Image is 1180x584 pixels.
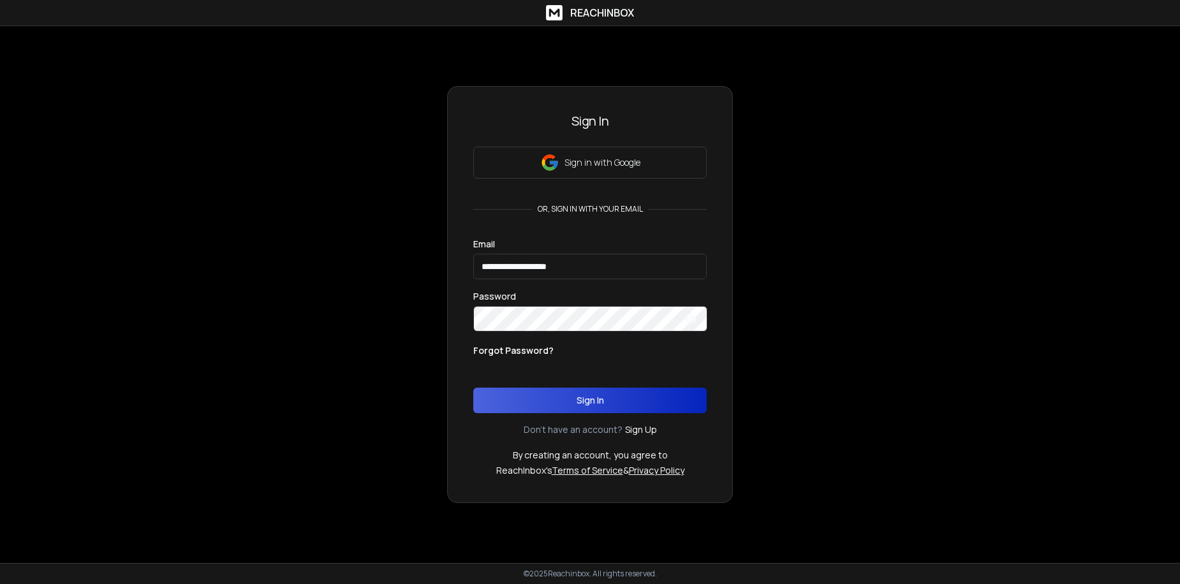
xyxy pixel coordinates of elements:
h3: Sign In [473,112,707,130]
p: or, sign in with your email [533,204,648,214]
label: Password [473,292,516,301]
p: Forgot Password? [473,344,554,357]
p: Don't have an account? [524,423,623,436]
button: Sign in with Google [473,147,707,179]
a: Terms of Service [552,464,623,476]
p: By creating an account, you agree to [513,449,668,462]
p: ReachInbox's & [496,464,684,477]
p: © 2025 Reachinbox. All rights reserved. [524,569,657,579]
a: Privacy Policy [629,464,684,476]
h1: ReachInbox [570,5,634,20]
label: Email [473,240,495,249]
a: Sign Up [625,423,657,436]
button: Sign In [473,388,707,413]
a: ReachInbox [546,5,634,20]
p: Sign in with Google [564,156,640,169]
